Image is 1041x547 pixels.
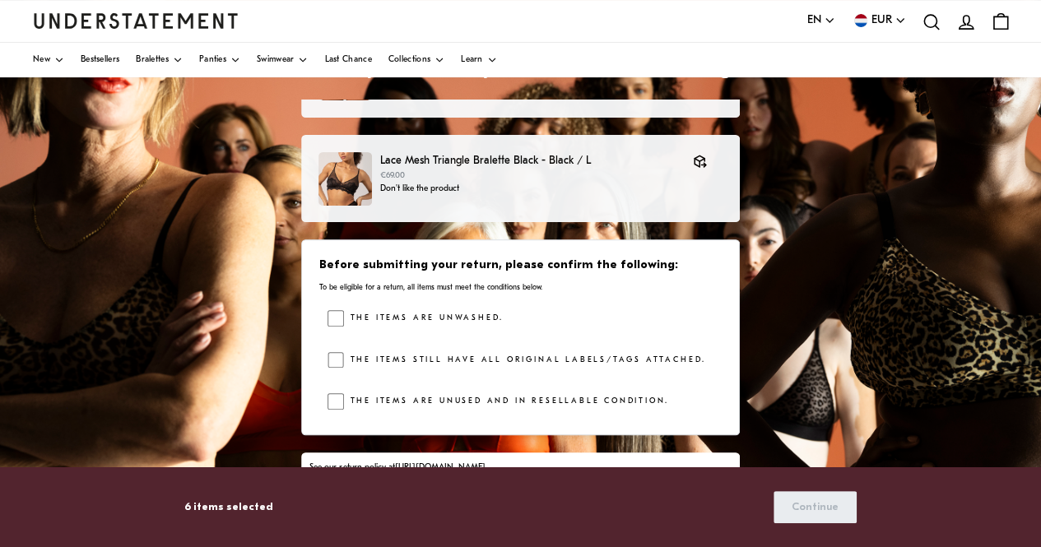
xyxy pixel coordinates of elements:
[394,463,485,472] a: [URL][DOMAIN_NAME]
[461,56,483,64] span: Learn
[852,12,906,30] button: EUR
[807,12,835,30] button: EN
[344,393,669,410] label: The items are unused and in resellable condition.
[380,183,676,196] p: Don't like the product
[807,12,821,30] span: EN
[318,152,372,206] img: SABO-BRA-015-lace-mesh-triangle-bralette-black.jpg
[324,43,371,77] a: Last Chance
[388,56,430,64] span: Collections
[136,56,169,64] span: Bralettes
[33,56,50,64] span: New
[257,43,308,77] a: Swimwear
[324,56,371,64] span: Last Chance
[319,257,722,274] h3: Before submitting your return, please confirm the following:
[388,43,444,77] a: Collections
[309,461,731,475] div: See our return policy at .
[319,282,722,293] p: To be eligible for a return, all items must meet the conditions below.
[199,43,240,77] a: Panties
[81,56,119,64] span: Bestsellers
[81,43,119,77] a: Bestsellers
[257,56,294,64] span: Swimwear
[199,56,226,64] span: Panties
[344,310,504,327] label: The items are unwashed.
[33,43,64,77] a: New
[344,352,706,369] label: The items still have all original labels/tags attached.
[136,43,183,77] a: Bralettes
[380,152,676,169] p: Lace Mesh Triangle Bralette Black - Black / L
[871,12,892,30] span: EUR
[461,43,497,77] a: Learn
[380,169,676,183] p: €69.00
[33,13,239,28] a: Understatement Homepage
